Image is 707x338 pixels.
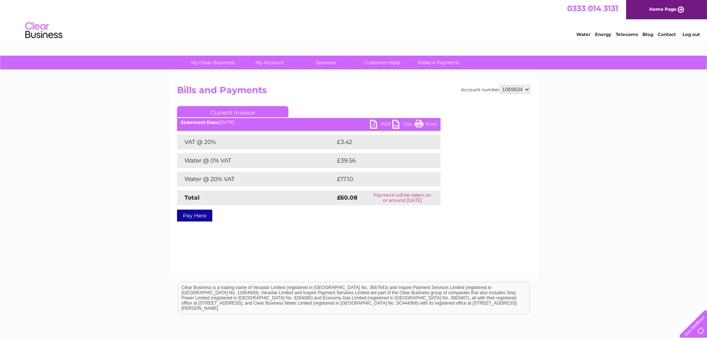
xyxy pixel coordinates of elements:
[177,172,335,187] td: Water @ 20% VAT
[184,194,200,201] strong: Total
[182,56,243,69] a: My Clear Business
[177,210,212,221] a: Pay Here
[179,4,529,36] div: Clear Business is a trading name of Verastar Limited (registered in [GEOGRAPHIC_DATA] No. 3667643...
[239,56,300,69] a: My Account
[415,120,437,131] a: Print
[177,153,335,168] td: Water @ 0% VAT
[461,85,530,94] div: Account number
[616,32,638,37] a: Telecoms
[576,32,590,37] a: Water
[351,56,413,69] a: Customer Help
[392,120,415,131] a: CSV
[683,32,700,37] a: Log out
[408,56,469,69] a: Make A Payment
[658,32,676,37] a: Contact
[595,32,611,37] a: Energy
[295,56,356,69] a: Services
[177,106,288,117] a: Current Invoice
[642,32,653,37] a: Blog
[364,190,440,205] td: Payment will be taken on or around [DATE]
[177,135,335,150] td: VAT @ 20%
[337,194,357,201] strong: £60.08
[370,120,392,131] a: PDF
[177,85,530,99] h2: Bills and Payments
[335,135,423,150] td: £3.42
[567,4,618,13] a: 0333 014 3131
[181,119,219,125] b: Statement Date:
[335,172,424,187] td: £17.10
[25,19,63,42] img: logo.png
[335,153,426,168] td: £39.56
[177,120,441,125] div: [DATE]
